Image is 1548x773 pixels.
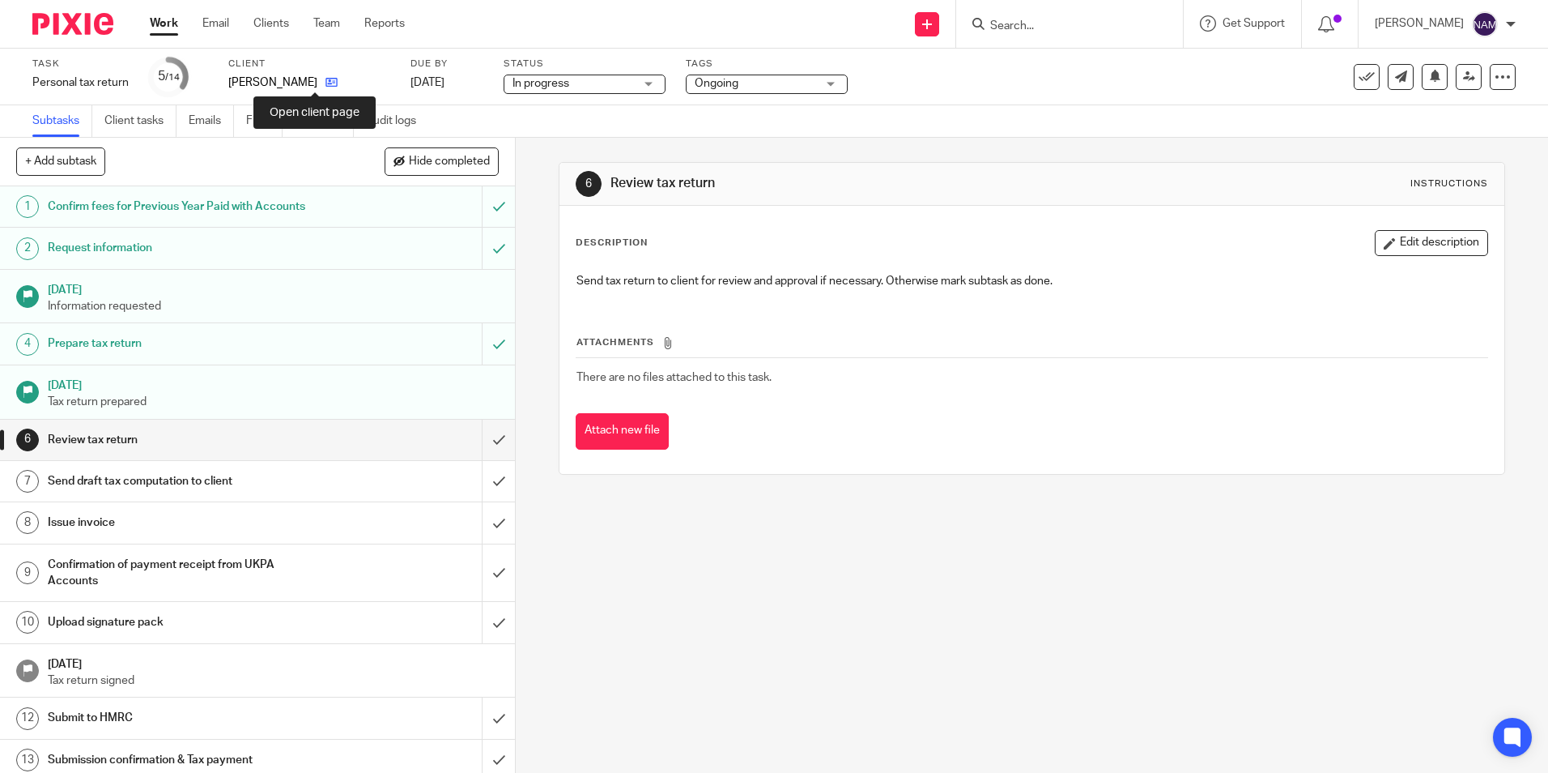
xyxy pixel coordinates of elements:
[16,333,39,356] div: 4
[253,15,289,32] a: Clients
[104,105,176,137] a: Client tasks
[576,237,648,250] p: Description
[48,652,500,673] h1: [DATE]
[48,706,326,730] h1: Submit to HMRC
[189,105,234,137] a: Emails
[32,105,92,137] a: Subtasks
[695,78,738,89] span: Ongoing
[576,273,1486,289] p: Send tax return to client for review and approval if necessary. Otherwise mark subtask as done.
[48,673,500,689] p: Tax return signed
[576,171,602,197] div: 6
[410,58,483,70] label: Due by
[576,413,669,450] button: Attach new file
[1375,15,1464,32] p: [PERSON_NAME]
[48,278,500,298] h1: [DATE]
[16,195,39,218] div: 1
[16,511,39,534] div: 8
[16,562,39,584] div: 9
[16,237,39,260] div: 2
[48,510,326,535] h1: Issue invoice
[295,105,354,137] a: Notes (0)
[32,58,129,70] label: Task
[48,331,326,356] h1: Prepare tax return
[410,77,444,88] span: [DATE]
[16,147,105,175] button: + Add subtask
[228,75,317,91] p: [PERSON_NAME]
[16,611,39,634] div: 10
[16,707,39,730] div: 12
[1223,18,1285,29] span: Get Support
[16,470,39,493] div: 7
[32,75,129,91] div: Personal tax return
[576,338,654,347] span: Attachments
[165,73,180,82] small: /14
[228,58,390,70] label: Client
[150,15,178,32] a: Work
[48,553,326,594] h1: Confirmation of payment receipt from UKPA Accounts
[32,13,113,35] img: Pixie
[364,15,405,32] a: Reports
[512,78,569,89] span: In progress
[1472,11,1498,37] img: svg%3E
[48,748,326,772] h1: Submission confirmation & Tax payment
[16,749,39,771] div: 13
[610,175,1066,192] h1: Review tax return
[504,58,666,70] label: Status
[48,298,500,314] p: Information requested
[202,15,229,32] a: Email
[48,194,326,219] h1: Confirm fees for Previous Year Paid with Accounts
[576,372,772,383] span: There are no files attached to this task.
[1410,177,1488,190] div: Instructions
[385,147,499,175] button: Hide completed
[1375,230,1488,256] button: Edit description
[313,15,340,32] a: Team
[246,105,283,137] a: Files
[48,428,326,452] h1: Review tax return
[409,156,490,169] span: Hide completed
[366,105,428,137] a: Audit logs
[48,610,326,634] h1: Upload signature pack
[48,394,500,410] p: Tax return prepared
[48,374,500,394] h1: [DATE]
[686,58,848,70] label: Tags
[48,236,326,260] h1: Request information
[16,429,39,451] div: 6
[989,19,1134,34] input: Search
[158,67,180,86] div: 5
[48,469,326,493] h1: Send draft tax computation to client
